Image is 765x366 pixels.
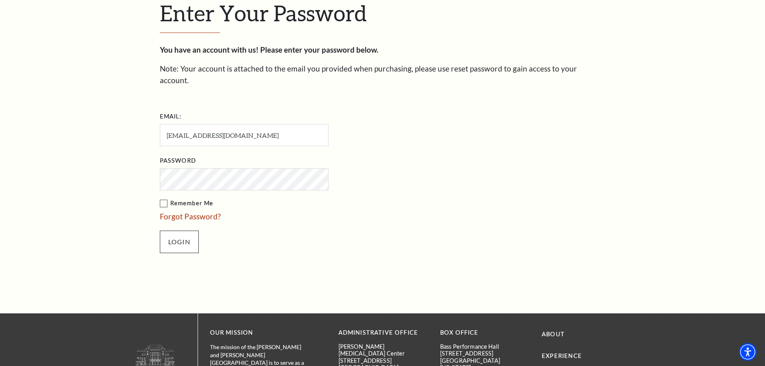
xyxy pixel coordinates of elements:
[739,343,757,361] div: Accessibility Menu
[440,343,530,350] p: Bass Performance Hall
[339,328,428,338] p: Administrative Office
[160,212,221,221] a: Forgot Password?
[160,156,196,166] label: Password
[542,352,582,359] a: Experience
[440,328,530,338] p: BOX OFFICE
[160,112,182,122] label: Email:
[160,63,606,86] p: Note: Your account is attached to the email you provided when purchasing, please use reset passwo...
[440,350,530,357] p: [STREET_ADDRESS]
[542,331,565,337] a: About
[160,124,328,146] input: Required
[210,328,310,338] p: OUR MISSION
[160,45,259,54] strong: You have an account with us!
[160,231,199,253] input: Submit button
[339,357,428,364] p: [STREET_ADDRESS]
[260,45,378,54] strong: Please enter your password below.
[160,198,409,209] label: Remember Me
[339,343,428,357] p: [PERSON_NAME][MEDICAL_DATA] Center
